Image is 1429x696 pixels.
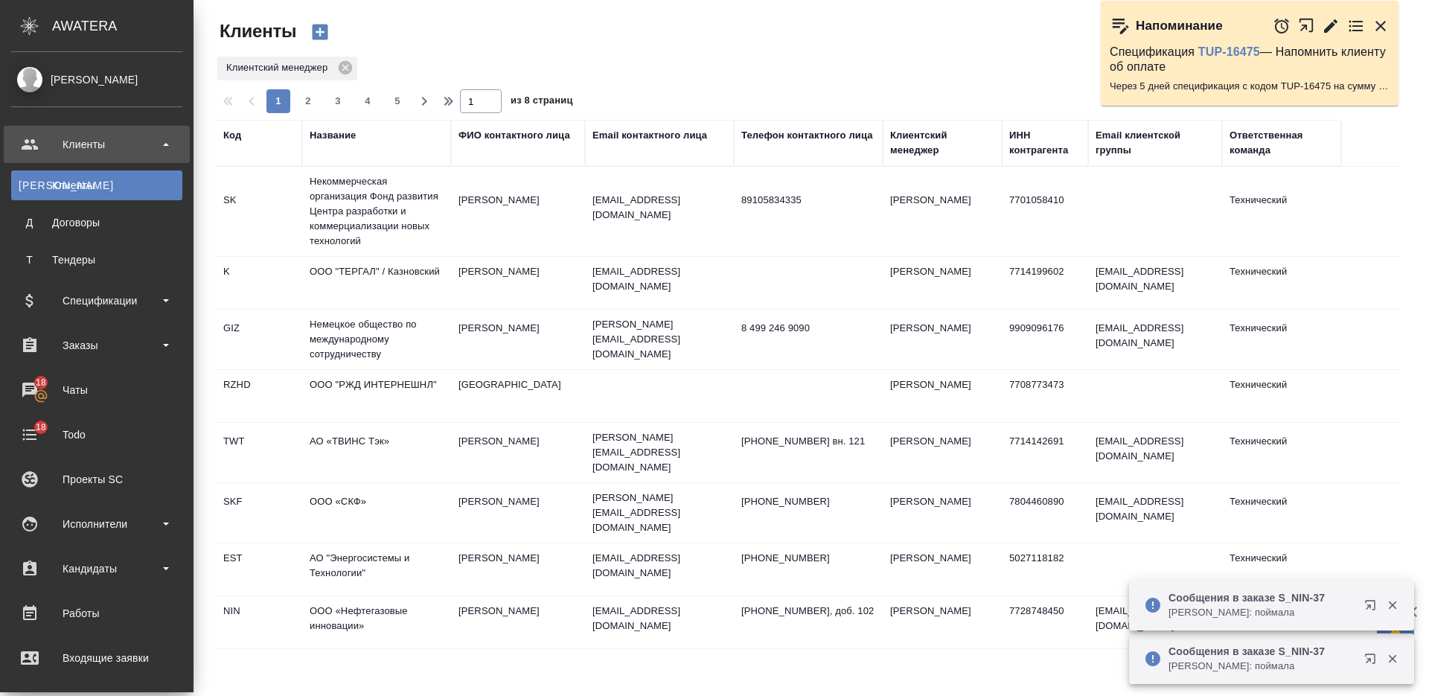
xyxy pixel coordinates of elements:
td: ООО «СКФ» [302,487,451,539]
td: АО "Энергосистемы и Технологии" [302,543,451,596]
p: [PERSON_NAME][EMAIL_ADDRESS][DOMAIN_NAME] [592,491,726,535]
span: из 8 страниц [511,92,573,113]
p: [EMAIL_ADDRESS][DOMAIN_NAME] [592,551,726,581]
td: [PERSON_NAME] [883,543,1002,596]
div: Работы [11,602,182,625]
td: [PERSON_NAME] [883,370,1002,422]
a: TUP-16475 [1198,45,1260,58]
button: Закрыть [1372,17,1390,35]
a: [PERSON_NAME]Клиенты [11,170,182,200]
button: Отложить [1273,17,1291,35]
div: Клиенты [11,133,182,156]
div: Ответственная команда [1230,128,1334,158]
button: 3 [326,89,350,113]
td: 7804460890 [1002,487,1088,539]
a: ДДоговоры [11,208,182,237]
td: ООО «Нефтегазовые инновации» [302,596,451,648]
td: RZHD [216,370,302,422]
td: SKF [216,487,302,539]
a: Входящие заявки [4,639,190,677]
td: Некоммерческая организация Фонд развития Центра разработки и коммерциализации новых технологий [302,167,451,256]
p: [PHONE_NUMBER] [741,494,875,509]
td: Технический [1222,185,1341,237]
td: Технический [1222,257,1341,309]
td: Технический [1222,487,1341,539]
span: 18 [27,420,55,435]
a: Проекты SC [4,461,190,498]
td: 7714142691 [1002,427,1088,479]
button: 5 [386,89,409,113]
span: 2 [296,94,320,109]
p: Через 5 дней спецификация с кодом TUP-16475 на сумму 3464.83 RUB будет просрочена [1110,79,1390,94]
p: [EMAIL_ADDRESS][DOMAIN_NAME] [592,264,726,294]
p: [PHONE_NUMBER] вн. 121 [741,434,875,449]
p: [PERSON_NAME]: поймала [1169,605,1355,620]
td: [PERSON_NAME] [883,257,1002,309]
div: Тендеры [19,252,175,267]
div: Todo [11,424,182,446]
td: [EMAIL_ADDRESS][DOMAIN_NAME] [1088,257,1222,309]
td: 9909096176 [1002,313,1088,365]
div: ФИО контактного лица [458,128,570,143]
p: Спецификация — Напомнить клиенту об оплате [1110,45,1390,74]
td: [PERSON_NAME] [451,185,585,237]
p: [PERSON_NAME]: поймала [1169,659,1355,674]
p: [PHONE_NUMBER], доб. 102 [741,604,875,619]
p: Сообщения в заказе S_NIN-37 [1169,590,1355,605]
td: АО «ТВИНС Тэк» [302,427,451,479]
td: TWT [216,427,302,479]
td: 7714199602 [1002,257,1088,309]
td: NIN [216,596,302,648]
td: ООО "РЖД ИНТЕРНЕШНЛ" [302,370,451,422]
td: [PERSON_NAME] [883,487,1002,539]
p: [EMAIL_ADDRESS][DOMAIN_NAME] [592,604,726,633]
div: Исполнители [11,513,182,535]
a: Работы [4,595,190,632]
a: 18Todo [4,416,190,453]
button: 2 [296,89,320,113]
div: Email контактного лица [592,128,707,143]
div: Телефон контактного лица [741,128,873,143]
td: 5027118182 [1002,543,1088,596]
td: [PERSON_NAME] [451,427,585,479]
td: [PERSON_NAME] [451,257,585,309]
button: 4 [356,89,380,113]
td: Технический [1222,543,1341,596]
td: [GEOGRAPHIC_DATA] [451,370,585,422]
td: K [216,257,302,309]
div: Клиентский менеджер [890,128,994,158]
td: [PERSON_NAME] [451,313,585,365]
td: [EMAIL_ADDRESS][DOMAIN_NAME] [1088,313,1222,365]
div: Email клиентской группы [1096,128,1215,158]
button: Закрыть [1377,652,1407,665]
p: Клиентский менеджер [226,60,333,75]
div: Клиентский менеджер [217,57,357,80]
span: 4 [356,94,380,109]
p: 8 499 246 9090 [741,321,875,336]
div: Спецификации [11,290,182,312]
div: Название [310,128,356,143]
td: [PERSON_NAME] [451,487,585,539]
span: 3 [326,94,350,109]
div: Заказы [11,334,182,357]
p: [PERSON_NAME][EMAIL_ADDRESS][DOMAIN_NAME] [592,430,726,475]
td: ООО "ТЕРГАЛ" / Казновский [302,257,451,309]
a: 18Чаты [4,371,190,409]
td: [EMAIL_ADDRESS][DOMAIN_NAME] [1088,596,1222,648]
div: ИНН контрагента [1009,128,1081,158]
td: [PERSON_NAME] [883,185,1002,237]
td: [PERSON_NAME] [451,596,585,648]
td: [EMAIL_ADDRESS][DOMAIN_NAME] [1088,487,1222,539]
p: Напоминание [1136,19,1223,33]
p: [PERSON_NAME][EMAIL_ADDRESS][DOMAIN_NAME] [592,317,726,362]
span: 5 [386,94,409,109]
td: [PERSON_NAME] [451,543,585,596]
button: Перейти в todo [1347,17,1365,35]
td: Технический [1222,370,1341,422]
span: Клиенты [216,19,296,43]
div: [PERSON_NAME] [11,71,182,88]
div: Код [223,128,241,143]
button: Закрыть [1377,598,1407,612]
p: [PHONE_NUMBER] [741,551,875,566]
span: 18 [27,375,55,390]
